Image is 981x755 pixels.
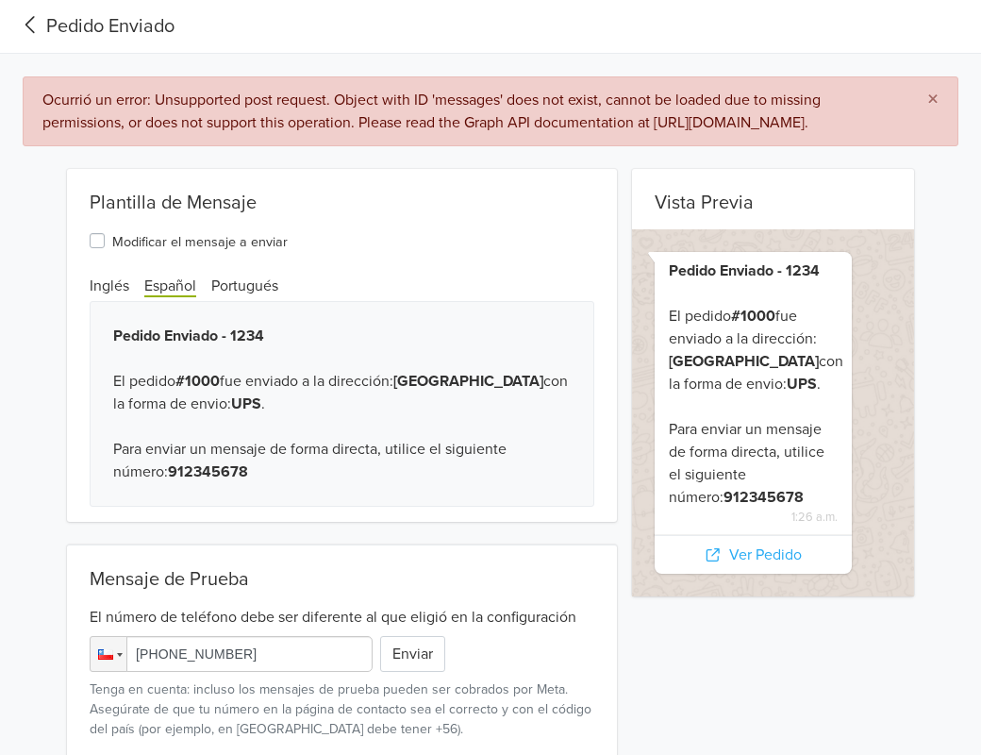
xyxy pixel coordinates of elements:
div: Ocurrió un error: Unsupported post request. Object with ID 'messages' does not exist, cannot be l... [42,89,897,134]
span: Español [144,277,196,297]
label: Modificar el mensaje a enviar [112,229,288,252]
b: 912345678 [723,488,804,507]
div: Chile: + 56 [91,637,126,671]
div: Vista Previa [632,169,914,222]
span: Inglés [90,277,129,295]
div: Ver Pedido [655,535,852,574]
b: Pedido Enviado - 1234 [669,261,820,280]
span: 1:26 a.m. [669,509,838,527]
button: Enviar [380,636,445,672]
a: Pedido Enviado [15,12,175,41]
b: [GEOGRAPHIC_DATA] [393,372,543,391]
div: El pedido fue enviado a la dirección: con la forma de envio: . Para enviar un mensaje de forma di... [90,301,594,507]
div: Plantilla de Mensaje [67,169,617,222]
div: Mensaje de Prueba [90,568,594,591]
b: #1000 [731,307,775,326]
b: [GEOGRAPHIC_DATA] [669,352,819,371]
b: UPS [231,394,261,413]
b: 912345678 [168,462,248,481]
input: 1 (702) 123-4567 [90,636,373,672]
b: #1000 [175,372,220,391]
small: Tenga en cuenta: incluso los mensajes de prueba pueden ser cobrados por Meta. Asegúrate de que tu... [90,679,594,739]
b: UPS [787,375,817,394]
div: El pedido fue enviado a la dirección: con la forma de envio: . Para enviar un mensaje de forma di... [669,260,838,509]
span: × [927,86,939,113]
div: El número de teléfono debe ser diferente al que eligió en la configuración [90,598,594,629]
b: Pedido Enviado - 1234 [113,327,264,345]
span: Portugués [211,277,278,295]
